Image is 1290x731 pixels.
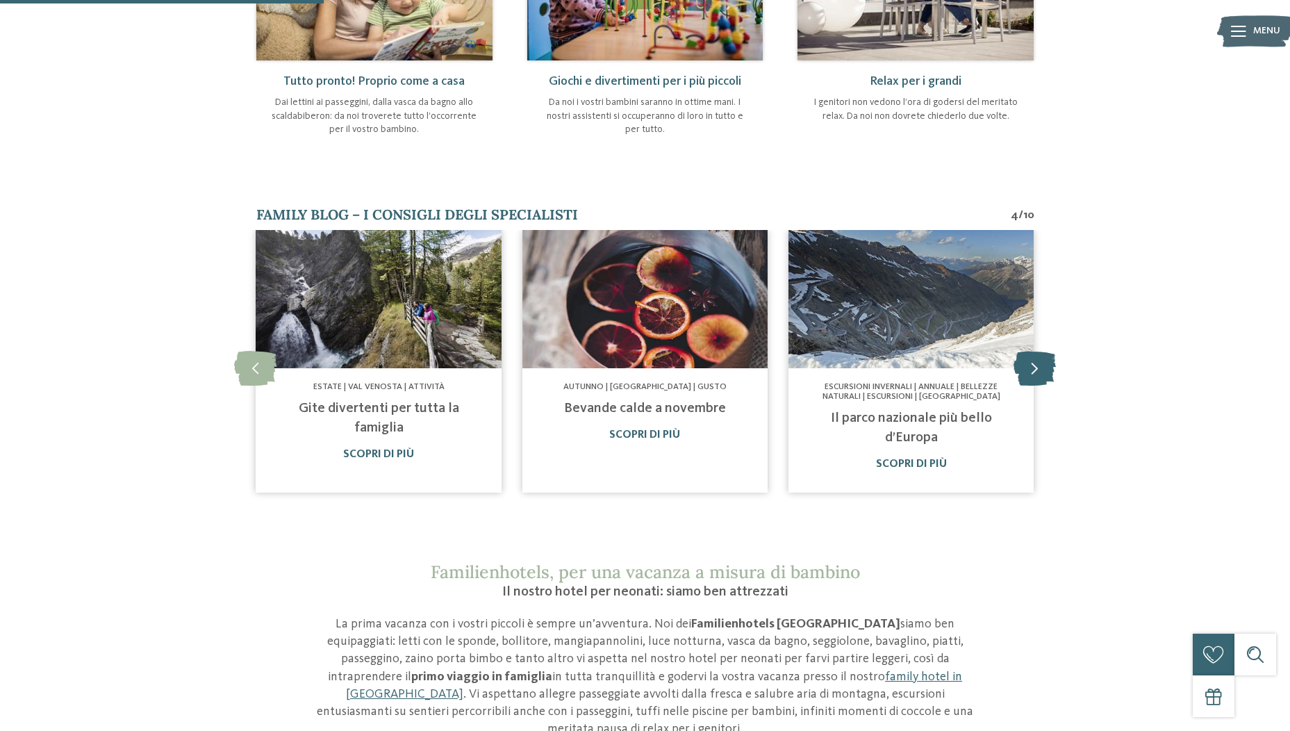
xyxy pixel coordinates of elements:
[1023,208,1034,223] span: 10
[541,96,750,137] p: Da noi i vostri bambini saranno in ottime mani. I nostri assistenti si occuperanno di loro in tut...
[343,449,414,460] a: Scopri di più
[313,383,445,391] span: Estate | Val Venosta | Attività
[788,230,1034,368] img: Hotel per neonati in Alto Adige per una vacanza di relax
[256,230,501,368] img: Hotel per neonati in Alto Adige per una vacanza di relax
[299,402,459,435] a: Gite divertenti per tutta la famiglia
[522,230,768,368] img: Hotel per neonati in Alto Adige per una vacanza di relax
[876,459,947,470] a: Scopri di più
[502,585,788,599] span: Il nostro hotel per neonati: siamo ben attrezzati
[831,411,992,445] a: Il parco nazionale più bello d’Europa
[431,561,860,583] span: Familienhotels, per una vacanza a misura di bambino
[563,383,727,391] span: Autunno | [GEOGRAPHIC_DATA] | Gusto
[256,206,578,223] span: Family Blog – i consigli degli specialisti
[822,383,1000,401] span: Escursioni invernali | Annuale | Bellezze naturali | Escursioni | [GEOGRAPHIC_DATA]
[549,75,741,88] span: Giochi e divertimenti per i più piccoli
[411,671,552,683] strong: primo viaggio in famiglia
[1018,208,1023,223] span: /
[609,429,680,441] a: Scopri di più
[283,75,465,88] span: Tutto pronto! Proprio come a casa
[270,96,479,137] p: Dai lettini ai passeggini, dalla vasca da bagno allo scaldabiberon: da noi troverete tutto l’occo...
[811,96,1020,123] p: I genitori non vedono l’ora di godersi del meritato relax. Da noi non dovrete chiederlo due volte.
[691,618,900,630] strong: Familienhotels [GEOGRAPHIC_DATA]
[870,75,961,88] span: Relax per i grandi
[1011,208,1018,223] span: 4
[564,402,726,416] a: Bevande calde a novembre
[346,671,963,700] a: family hotel in [GEOGRAPHIC_DATA]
